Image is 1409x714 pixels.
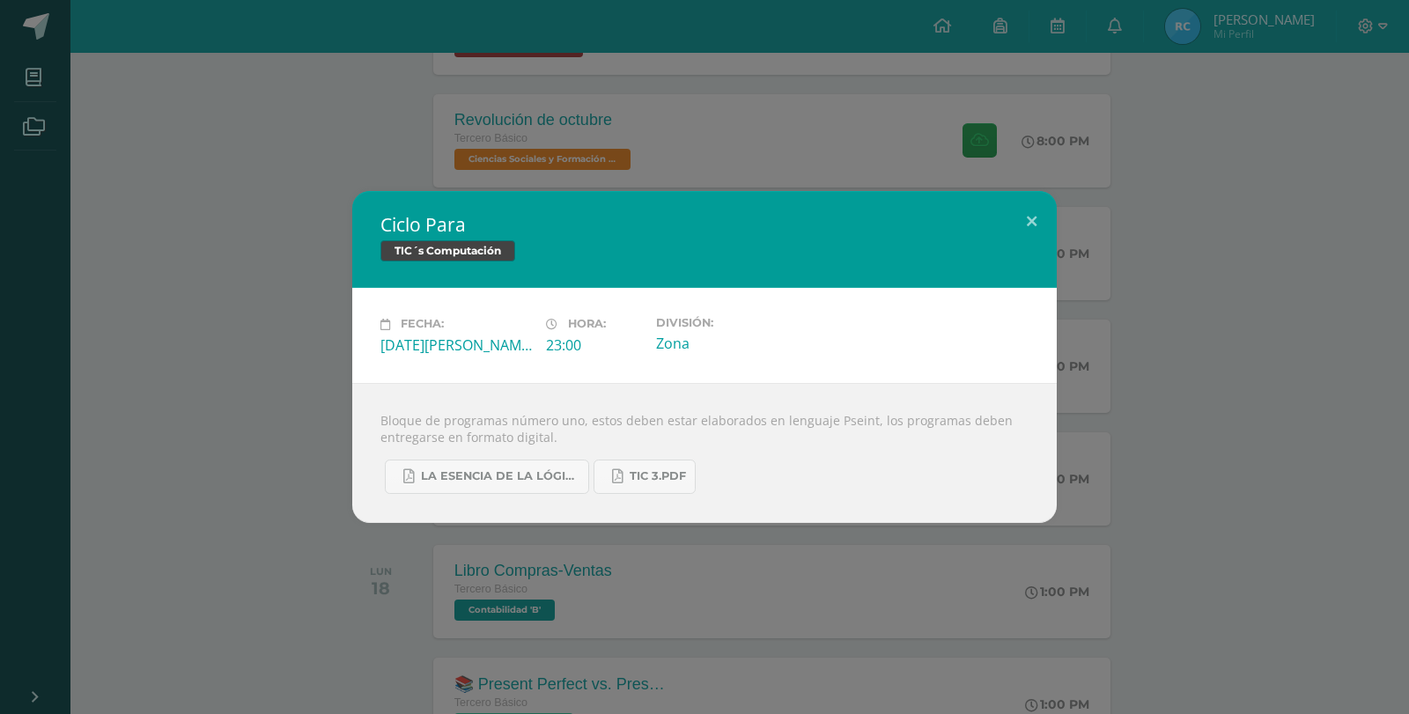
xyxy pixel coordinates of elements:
span: Hora: [568,318,606,331]
div: Bloque de programas número uno, estos deben estar elaborados en lenguaje Pseint, los programas de... [352,383,1057,523]
div: 23:00 [546,335,642,355]
div: Zona [656,334,808,353]
span: TIC´s Computación [380,240,515,261]
span: Tic 3.pdf [630,469,686,483]
a: La Esencia de la Lógica de Programación - [PERSON_NAME] - 1ra Edición.pdf [385,460,589,494]
span: La Esencia de la Lógica de Programación - [PERSON_NAME] - 1ra Edición.pdf [421,469,579,483]
label: División: [656,316,808,329]
button: Close (Esc) [1007,191,1057,251]
h2: Ciclo Para [380,212,1029,237]
span: Fecha: [401,318,444,331]
div: [DATE][PERSON_NAME] [380,335,532,355]
a: Tic 3.pdf [594,460,696,494]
